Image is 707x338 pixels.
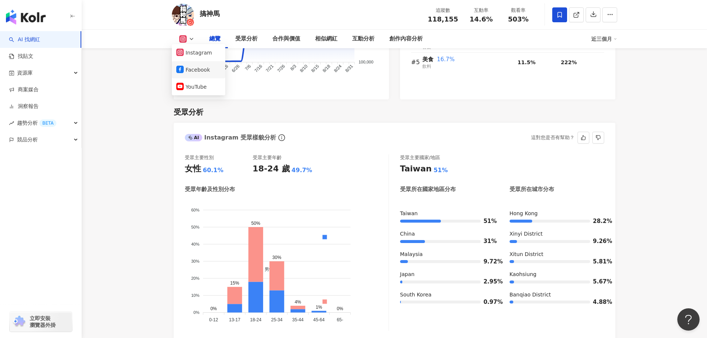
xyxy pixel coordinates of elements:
div: Instagram 受眾樣貌分析 [185,134,276,142]
div: Hong Kong [510,210,604,217]
tspan: 8/15 [310,63,320,73]
tspan: 20% [191,276,199,280]
div: 追蹤數 [428,7,458,14]
div: 51% [433,166,448,174]
div: Taiwan [400,163,432,175]
button: Instagram [176,47,221,58]
span: dislike [596,135,601,140]
span: info-circle [277,133,286,142]
a: 商案媒合 [9,86,39,93]
tspan: 7/6 [244,63,252,72]
span: 資源庫 [17,65,33,81]
div: 受眾主要性別 [185,154,214,161]
tspan: 8/24 [333,63,343,73]
div: 18-24 歲 [253,163,290,175]
div: China [400,230,495,238]
div: 60.1% [203,166,224,174]
tspan: 8/18 [321,63,331,73]
div: Kaohsiung [510,271,604,278]
iframe: Help Scout Beacon - Open [677,308,700,331]
span: 立即安裝 瀏覽器外掛 [30,315,56,328]
a: 找貼文 [9,53,33,60]
tspan: 7/16 [253,63,263,73]
a: searchAI 找網紅 [9,36,40,43]
span: 0.97% [484,299,495,305]
span: 4.88% [593,299,604,305]
span: 2.95% [484,279,495,285]
div: 受眾分析 [235,35,258,43]
a: chrome extension立即安裝 瀏覽器外掛 [10,312,72,332]
div: 這對您是否有幫助？ [531,132,575,143]
span: 31% [484,239,495,244]
span: 222% [561,59,577,65]
tspan: 13-17 [229,318,240,323]
tspan: 7/26 [276,63,286,73]
div: 受眾年齡及性別分布 [185,186,235,193]
div: 總覽 [209,35,220,43]
div: BETA [39,119,56,127]
tspan: 0-12 [209,318,218,323]
span: 16.7% [437,56,455,63]
div: AI [185,134,203,141]
tspan: 30% [191,259,199,263]
div: 49.7% [292,166,312,174]
tspan: 8/10 [299,63,309,73]
tspan: 100,000 [359,60,373,65]
span: 美食 [422,56,433,63]
tspan: 45-64 [313,318,325,323]
span: 9.26% [593,239,604,244]
div: 受眾所在國家地區分布 [400,186,456,193]
span: 28.2% [593,219,604,224]
span: 男性 [259,267,274,272]
div: 觀看率 [504,7,533,14]
tspan: 35-44 [292,318,304,323]
div: 近三個月 [591,33,617,45]
div: Taiwan [400,210,495,217]
tspan: 50% [191,225,199,229]
tspan: 10% [191,293,199,298]
img: logo [6,10,46,24]
img: chrome extension [12,316,26,328]
span: 503% [508,16,529,23]
div: 互動分析 [352,35,374,43]
button: Facebook [176,65,221,75]
div: 女性 [185,163,201,175]
tspan: 7/21 [265,63,275,73]
div: Xitun District [510,251,604,258]
div: 受眾所在城市分布 [510,186,554,193]
tspan: 40% [191,242,199,246]
span: 9.72% [484,259,495,265]
span: 競品分析 [17,131,38,148]
tspan: 8/31 [344,63,354,73]
div: 受眾分析 [174,107,203,117]
tspan: 8/3 [289,63,297,72]
span: 飲料 [422,64,431,69]
span: like [581,135,586,140]
tspan: 60% [191,208,199,212]
tspan: 65- [337,318,343,323]
span: 5.67% [593,279,604,285]
span: 5.81% [593,259,604,265]
tspan: 0% [193,310,199,315]
div: South Korea [400,291,495,299]
div: Banqiao District [510,291,604,299]
div: 互動率 [467,7,495,14]
tspan: 18-24 [250,318,261,323]
div: 相似網紅 [315,35,337,43]
tspan: 6/26 [230,63,240,73]
div: Malaysia [400,251,495,258]
div: Xinyi District [510,230,604,238]
div: #5 [411,58,422,67]
div: 受眾主要國家/地區 [400,154,440,161]
span: 14.6% [469,16,492,23]
span: 118,155 [428,15,458,23]
div: 受眾主要年齡 [253,154,282,161]
div: 創作內容分析 [389,35,423,43]
div: 搞神馬 [200,9,220,18]
span: 11.5% [518,59,536,65]
tspan: 25-34 [271,318,282,323]
span: rise [9,121,14,126]
img: KOL Avatar [172,4,194,26]
button: YouTube [176,82,221,92]
a: 洞察報告 [9,103,39,110]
